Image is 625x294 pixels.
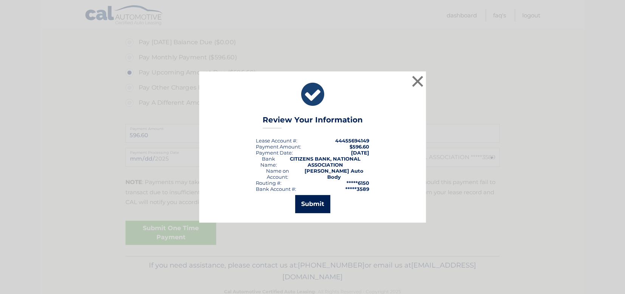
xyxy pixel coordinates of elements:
[410,74,425,89] button: ×
[256,156,281,168] div: Bank Name:
[256,180,282,186] div: Routing #:
[351,150,369,156] span: [DATE]
[305,168,364,180] strong: [PERSON_NAME] Auto Body
[256,150,293,156] div: :
[256,168,299,180] div: Name on Account:
[290,156,360,168] strong: CITIZENS BANK, NATIONAL ASSOCIATION
[263,115,363,128] h3: Review Your Information
[256,144,301,150] div: Payment Amount:
[335,138,369,144] strong: 44455694149
[256,150,292,156] span: Payment Date
[256,186,296,192] div: Bank Account #:
[295,195,330,213] button: Submit
[350,144,369,150] span: $596.60
[256,138,297,144] div: Lease Account #:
